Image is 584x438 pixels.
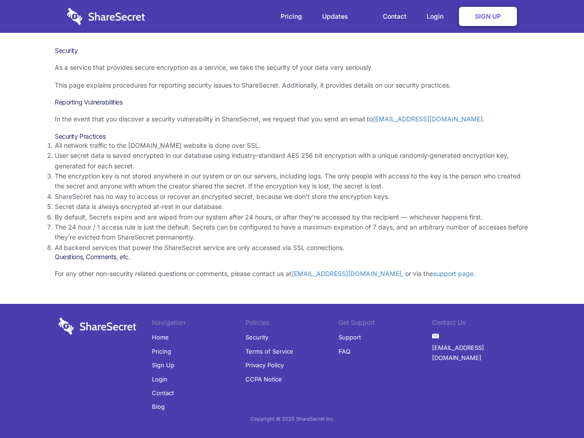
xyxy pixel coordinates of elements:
[55,80,529,90] p: This page explains procedures for reporting security issues to ShareSecret. Additionally, it prov...
[152,318,245,330] li: Navigation
[339,344,350,358] a: FAQ
[55,269,529,279] p: For any other non-security related questions or comments, please contact us at , or via the .
[432,318,526,330] li: Contact Us
[373,115,483,123] a: [EMAIL_ADDRESS][DOMAIN_NAME]
[67,8,145,25] img: logo-wordmark-white-trans-d4663122ce5f474addd5e946df7df03e33cb6a1c49d2221995e7729f52c070b2.svg
[245,330,268,344] a: Security
[152,400,165,413] a: Blog
[459,7,517,26] a: Sign Up
[245,372,282,386] a: CCPA Notice
[58,318,136,335] img: logo-wordmark-white-trans-d4663122ce5f474addd5e946df7df03e33cb6a1c49d2221995e7729f52c070b2.svg
[271,2,311,31] a: Pricing
[55,63,529,73] p: As a service that provides secure encryption as a service, we take the security of your data very...
[339,330,361,344] a: Support
[245,344,293,358] a: Terms of Service
[55,171,529,192] li: The encryption key is not stored anywhere in our system or on our servers, including logs. The on...
[245,318,339,330] li: Policies
[55,222,529,243] li: The 24 hour / 1 access rule is just the default. Secrets can be configured to have a maximum expi...
[152,330,169,344] a: Home
[432,341,526,365] a: [EMAIL_ADDRESS][DOMAIN_NAME]
[55,151,529,171] li: User secret data is saved encrypted in our database using industry-standard AES 256 bit encryptio...
[152,358,174,372] a: Sign Up
[339,318,432,330] li: Get Support
[374,2,416,31] a: Contact
[245,358,284,372] a: Privacy Policy
[292,270,401,277] a: [EMAIL_ADDRESS][DOMAIN_NAME]
[152,344,171,358] a: Pricing
[433,270,474,277] a: support page
[152,372,167,386] a: Login
[55,141,529,151] li: All network traffic to the [DOMAIN_NAME] website is done over SSL.
[55,132,529,141] h3: Security Practices
[55,47,529,55] h1: Security
[55,192,529,202] li: ShareSecret has no way to access or recover an encrypted secret, because we don’t store the encry...
[152,386,174,400] a: Contact
[417,2,457,31] a: Login
[55,212,529,222] li: By default, Secrets expire and are wiped from our system after 24 hours, or after they’re accesse...
[55,114,529,124] p: In the event that you discover a security vulnerability in ShareSecret, we request that you send ...
[55,98,529,106] h3: Reporting Vulnerabilities
[55,202,529,212] li: Secret data is always encrypted at-rest in our database.
[55,253,529,261] h3: Questions, Comments, etc.
[55,243,529,253] li: All backend services that power the ShareSecret service are only accessed via SSL connections.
